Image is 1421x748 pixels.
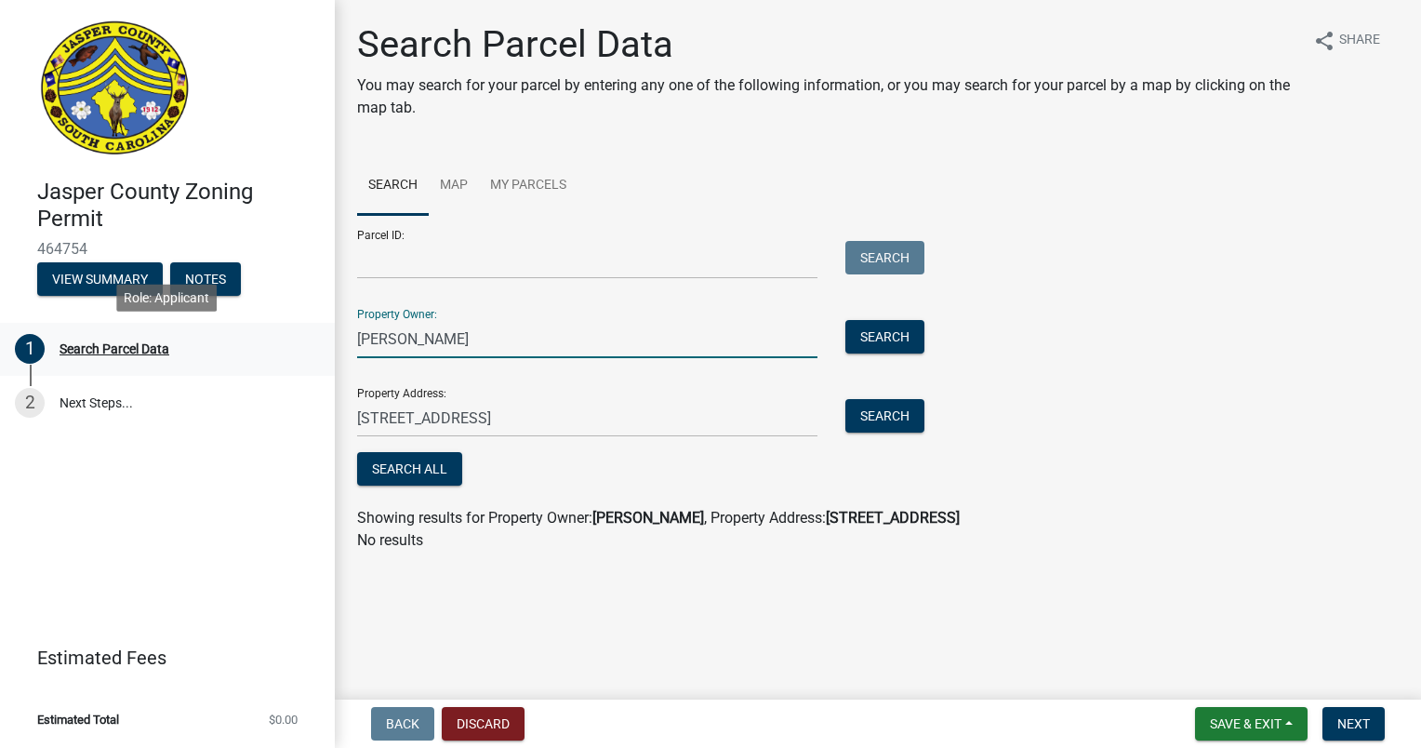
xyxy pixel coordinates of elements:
[479,156,578,216] a: My Parcels
[170,273,241,287] wm-modal-confirm: Notes
[357,156,429,216] a: Search
[845,399,924,433] button: Search
[429,156,479,216] a: Map
[116,284,217,311] div: Role: Applicant
[37,273,163,287] wm-modal-confirm: Summary
[37,240,298,258] span: 464754
[357,452,462,486] button: Search All
[1339,30,1380,52] span: Share
[845,320,924,354] button: Search
[442,707,525,741] button: Discard
[170,262,241,296] button: Notes
[357,22,1298,67] h1: Search Parcel Data
[37,179,320,233] h4: Jasper County Zoning Permit
[15,334,45,364] div: 1
[357,74,1298,119] p: You may search for your parcel by entering any one of the following information, or you may searc...
[37,20,193,159] img: Jasper County, South Carolina
[845,241,924,274] button: Search
[15,388,45,418] div: 2
[1322,707,1385,741] button: Next
[371,707,434,741] button: Back
[1298,22,1395,59] button: shareShare
[37,262,163,296] button: View Summary
[386,716,419,731] span: Back
[826,509,960,527] strong: [STREET_ADDRESS]
[15,639,305,676] a: Estimated Fees
[60,342,169,355] div: Search Parcel Data
[357,507,1399,529] div: Showing results for Property Owner: , Property Address:
[1210,716,1282,731] span: Save & Exit
[1195,707,1308,741] button: Save & Exit
[1313,30,1335,52] i: share
[357,529,1399,552] p: No results
[1337,716,1370,731] span: Next
[592,509,704,527] strong: [PERSON_NAME]
[37,714,119,726] span: Estimated Total
[269,714,298,726] span: $0.00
